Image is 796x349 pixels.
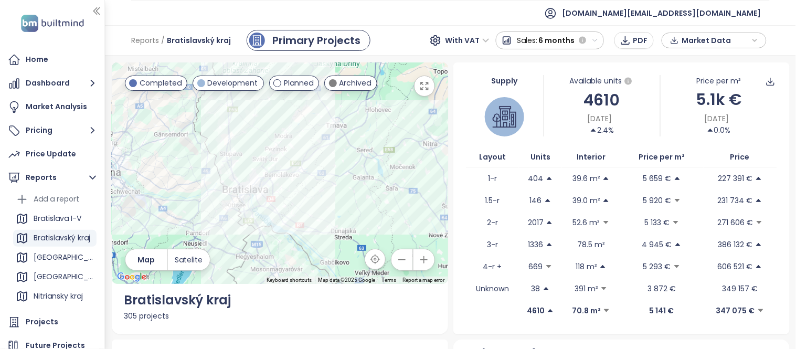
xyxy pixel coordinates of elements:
[600,285,608,292] span: caret-down
[13,210,97,227] div: Bratislava I-V
[5,144,99,165] a: Price Update
[545,263,553,270] span: caret-down
[466,211,519,234] td: 2-r
[519,147,562,167] th: Units
[573,217,600,228] p: 52.6 m²
[602,197,610,204] span: caret-up
[718,195,753,206] p: 231 734 €
[13,249,97,266] div: [GEOGRAPHIC_DATA]
[757,307,765,314] span: caret-down
[544,197,551,204] span: caret-up
[466,234,519,256] td: 3-r
[562,147,620,167] th: Interior
[34,290,83,303] div: Nitriansky kraj
[633,35,648,46] span: PDF
[403,277,445,283] a: Report a map error
[5,73,99,94] button: Dashboard
[707,124,731,136] div: 0.0%
[543,285,550,292] span: caret-up
[602,175,610,182] span: caret-up
[382,277,397,283] a: Terms (opens in new tab)
[544,75,660,88] div: Available units
[5,120,99,141] button: Pricing
[718,261,753,272] p: 606 521 €
[13,269,97,285] div: [GEOGRAPHIC_DATA]
[496,31,604,49] button: Sales:6 months
[13,191,97,208] div: Add a report
[168,249,210,270] button: Satelite
[599,263,607,270] span: caret-up
[272,33,360,48] div: Primary Projects
[755,263,762,270] span: caret-up
[755,175,762,182] span: caret-up
[755,197,762,204] span: caret-up
[247,30,370,51] a: primary
[696,75,741,87] div: Price per m²
[466,256,519,278] td: 4-r +
[528,173,544,184] p: 404
[672,219,680,226] span: caret-down
[718,217,753,228] p: 271 606 €
[114,270,149,284] img: Google
[466,189,519,211] td: 1.5-r
[18,13,87,34] img: logo
[667,33,761,48] div: button
[539,31,575,50] span: 6 months
[650,305,674,316] p: 5 141 €
[755,241,762,248] span: caret-up
[643,261,671,272] p: 5 293 €
[208,77,258,89] span: Development
[267,277,312,284] button: Keyboard shortcuts
[674,197,681,204] span: caret-down
[546,219,553,226] span: caret-up
[674,175,681,182] span: caret-up
[723,283,758,294] p: 349 157 €
[13,288,97,305] div: Nitriansky kraj
[544,88,660,112] div: 4610
[13,230,97,247] div: Bratislavský kraj
[707,126,714,134] span: caret-up
[284,77,313,89] span: Planned
[466,147,519,167] th: Layout
[34,193,79,206] div: Add a report
[34,231,90,245] div: Bratislavský kraj
[590,124,614,136] div: 2.4%
[661,87,777,112] div: 5.1k €
[645,217,670,228] p: 5 133 €
[674,241,682,248] span: caret-up
[546,175,553,182] span: caret-up
[5,49,99,70] a: Home
[648,283,676,294] p: 3 872 €
[339,77,372,89] span: Archived
[572,173,600,184] p: 39.6 m²
[530,195,542,206] p: 146
[175,254,203,266] span: Satelite
[716,305,755,316] p: 347 075 €
[603,307,610,314] span: caret-down
[26,100,87,113] div: Market Analysis
[756,219,763,226] span: caret-down
[572,305,601,316] p: 70.8 m²
[718,173,753,184] p: 227 391 €
[124,310,436,322] div: 305 projects
[125,249,167,270] button: Map
[5,167,99,188] button: Reports
[682,33,749,48] span: Market Data
[602,219,610,226] span: caret-down
[572,195,600,206] p: 39.0 m²
[642,239,672,250] p: 4 945 €
[34,251,94,264] div: [GEOGRAPHIC_DATA]
[546,241,553,248] span: caret-up
[26,315,58,329] div: Projects
[161,31,165,50] span: /
[319,277,376,283] span: Map data ©2025 Google
[493,105,516,129] img: house
[620,147,703,167] th: Price per m²
[114,270,149,284] a: Open this area in Google Maps (opens a new window)
[575,283,598,294] p: 391 m²
[5,312,99,333] a: Projects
